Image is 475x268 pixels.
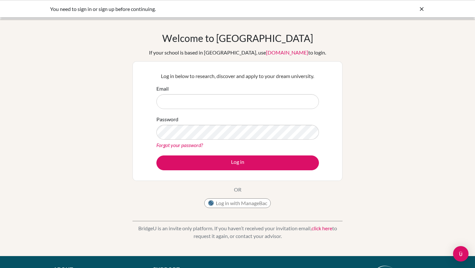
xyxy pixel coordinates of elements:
[156,85,169,93] label: Email
[156,115,178,123] label: Password
[132,224,343,240] p: BridgeU is an invite only platform. If you haven’t received your invitation email, to request it ...
[156,142,203,148] a: Forgot your password?
[234,186,241,194] p: OR
[156,155,319,170] button: Log in
[50,5,328,13] div: You need to sign in or sign up before continuing.
[311,225,332,231] a: click here
[156,72,319,80] p: Log in below to research, discover and apply to your dream university.
[162,32,313,44] h1: Welcome to [GEOGRAPHIC_DATA]
[266,49,308,55] a: [DOMAIN_NAME]
[204,198,271,208] button: Log in with ManageBac
[453,246,469,262] div: Open Intercom Messenger
[149,49,326,56] div: If your school is based in [GEOGRAPHIC_DATA], use to login.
